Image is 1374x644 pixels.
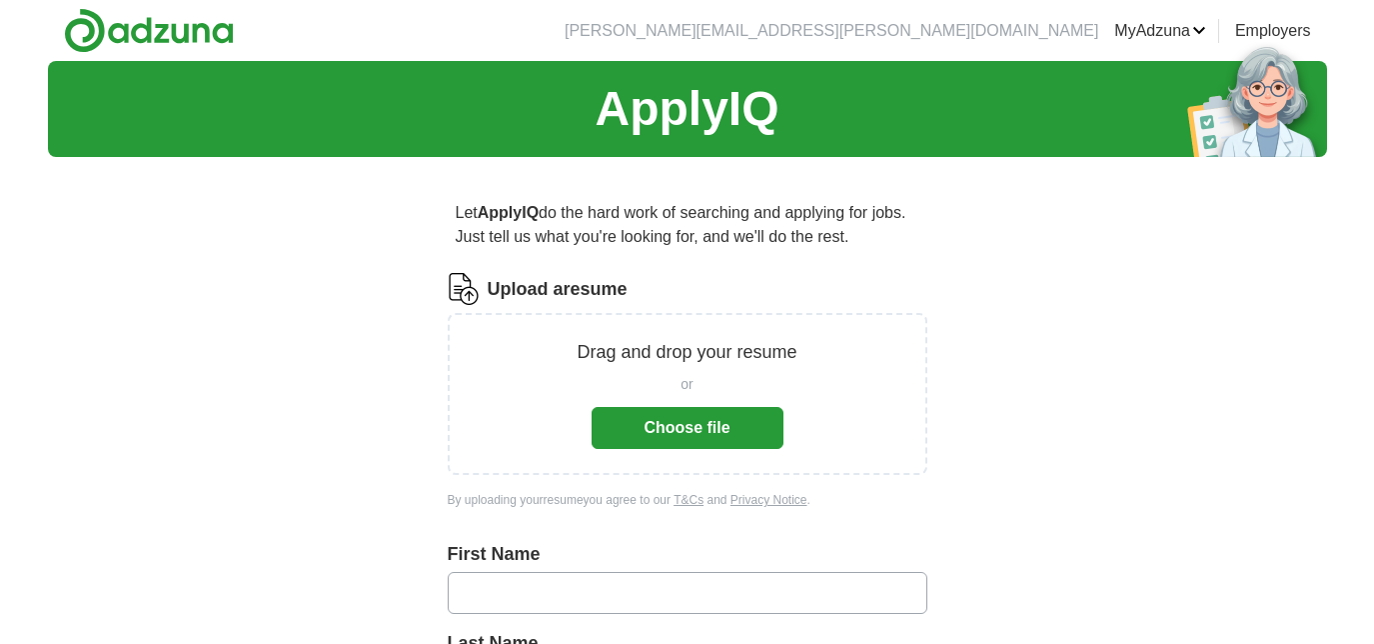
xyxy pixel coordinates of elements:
[448,193,927,257] p: Let do the hard work of searching and applying for jobs. Just tell us what you're looking for, an...
[478,204,539,221] strong: ApplyIQ
[448,273,480,305] img: CV Icon
[448,491,927,509] div: By uploading your resume you agree to our and .
[674,493,703,507] a: T&Cs
[565,19,1098,43] li: [PERSON_NAME][EMAIL_ADDRESS][PERSON_NAME][DOMAIN_NAME]
[592,407,783,449] button: Choose file
[595,73,778,145] h1: ApplyIQ
[1114,19,1206,43] a: MyAdzuna
[448,541,927,568] label: First Name
[681,374,692,395] span: or
[64,8,234,53] img: Adzuna logo
[488,276,628,303] label: Upload a resume
[577,339,796,366] p: Drag and drop your resume
[1235,19,1311,43] a: Employers
[730,493,807,507] a: Privacy Notice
